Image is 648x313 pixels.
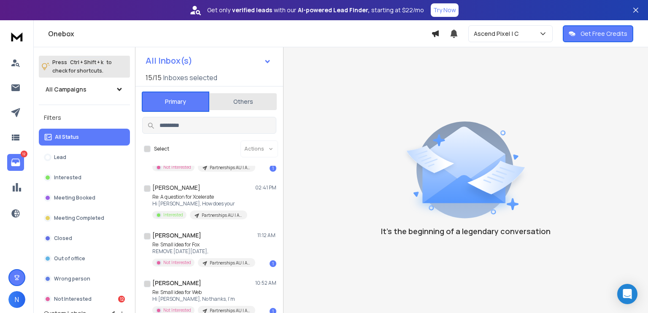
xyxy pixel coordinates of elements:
[431,3,459,17] button: Try Now
[146,73,162,83] span: 15 / 15
[54,275,90,282] p: Wrong person
[255,184,276,191] p: 02:41 PM
[118,296,125,302] div: 12
[54,215,104,221] p: Meeting Completed
[210,165,250,171] p: Partnerships AU | Ascend Pixel
[139,52,278,69] button: All Inbox(s)
[8,29,25,44] img: logo
[152,194,247,200] p: Re: A question for Xcelerate
[255,280,276,286] p: 10:52 AM
[39,270,130,287] button: Wrong person
[580,30,627,38] p: Get Free Credits
[39,112,130,124] h3: Filters
[298,6,370,14] strong: AI-powered Lead Finder,
[8,291,25,308] button: N
[257,232,276,239] p: 11:12 AM
[152,241,254,248] p: Re: Small idea for Fox
[54,174,81,181] p: Interested
[163,212,183,218] p: Interested
[69,57,105,67] span: Ctrl + Shift + k
[152,279,201,287] h1: [PERSON_NAME]
[39,189,130,206] button: Meeting Booked
[54,255,85,262] p: Out of office
[48,29,431,39] h1: Onebox
[152,289,254,296] p: Re: Small idea for Web
[163,164,191,170] p: Not Interested
[146,57,192,65] h1: All Inbox(s)
[152,296,254,302] p: Hi [PERSON_NAME], No thanks, I’m
[54,235,72,242] p: Closed
[46,85,86,94] h1: All Campaigns
[232,6,272,14] strong: verified leads
[207,6,424,14] p: Get only with our starting at $22/mo
[39,250,130,267] button: Out of office
[142,92,209,112] button: Primary
[163,73,217,83] h3: Inboxes selected
[563,25,633,42] button: Get Free Credits
[39,230,130,247] button: Closed
[54,194,95,201] p: Meeting Booked
[39,291,130,308] button: Not Interested12
[474,30,522,38] p: Ascend Pixel | C
[39,169,130,186] button: Interested
[154,146,169,152] label: Select
[163,259,191,266] p: Not Interested
[433,6,456,14] p: Try Now
[152,200,247,207] p: Hi [PERSON_NAME], How does your
[202,212,242,219] p: Partnerships AU | Ascend Pixel
[21,151,27,157] p: 12
[39,81,130,98] button: All Campaigns
[381,225,551,237] p: It’s the beginning of a legendary conversation
[210,260,250,266] p: Partnerships AU | Ascend Pixel
[152,183,200,192] h1: [PERSON_NAME]
[617,284,637,304] div: Open Intercom Messenger
[55,134,79,140] p: All Status
[270,165,276,172] div: 1
[7,154,24,171] a: 12
[39,149,130,166] button: Lead
[39,210,130,227] button: Meeting Completed
[54,296,92,302] p: Not Interested
[209,92,277,111] button: Others
[52,58,112,75] p: Press to check for shortcuts.
[39,129,130,146] button: All Status
[54,154,66,161] p: Lead
[152,231,201,240] h1: [PERSON_NAME]
[152,248,254,255] p: REMOVE [DATE][DATE],
[270,260,276,267] div: 1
